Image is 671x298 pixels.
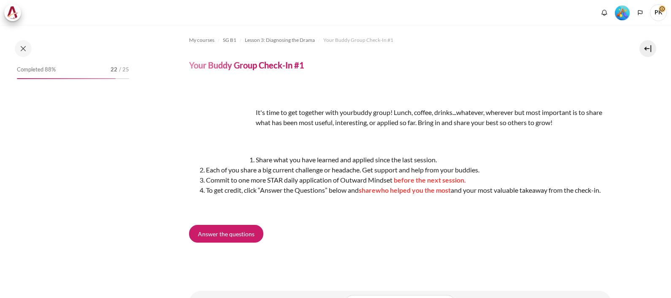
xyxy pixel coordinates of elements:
[598,6,611,19] div: Show notification window with no new notifications
[650,4,667,21] span: PK
[245,36,315,44] span: Lesson 3: Diagnosing the Drama
[7,6,19,19] img: Architeck
[189,36,214,44] span: My courses
[615,5,630,20] img: Level #5
[376,186,451,194] span: who helped you the most
[189,107,611,128] p: buddy group! Lunch, coffee, drinks...whatever, wherever but most important is to share what has b...
[206,175,611,185] li: Commit to one more STAR daily application of Outward Mindset
[223,35,236,45] a: SG B1
[464,176,466,184] span: .
[198,230,254,238] span: Answer the questions
[323,35,393,45] a: Your Buddy Group Check-In #1
[189,60,304,71] h4: Your Buddy Group Check-In #1
[245,35,315,45] a: Lesson 3: Diagnosing the Drama
[359,186,376,194] span: share
[4,4,25,21] a: Architeck Architeck
[256,108,353,116] span: It's time to get together with your
[189,94,252,157] img: dfr
[394,176,464,184] span: before the next session
[650,4,667,21] a: User menu
[206,185,611,195] li: To get credit, click “Answer the Questions” below and and your most valuable takeaway from the ch...
[206,166,479,174] span: Each of you share a big current challenge or headache. Get support and help from your buddies.
[634,6,647,19] button: Languages
[189,225,263,243] a: Answer the questions
[17,78,116,79] div: 88%
[323,36,393,44] span: Your Buddy Group Check-In #1
[111,66,117,74] span: 22
[206,155,611,165] li: Share what you have learned and applied since the last session.
[223,36,236,44] span: SG B1
[189,35,214,45] a: My courses
[119,66,129,74] span: / 25
[611,5,633,20] a: Level #5
[189,33,611,47] nav: Navigation bar
[17,66,56,74] span: Completed 88%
